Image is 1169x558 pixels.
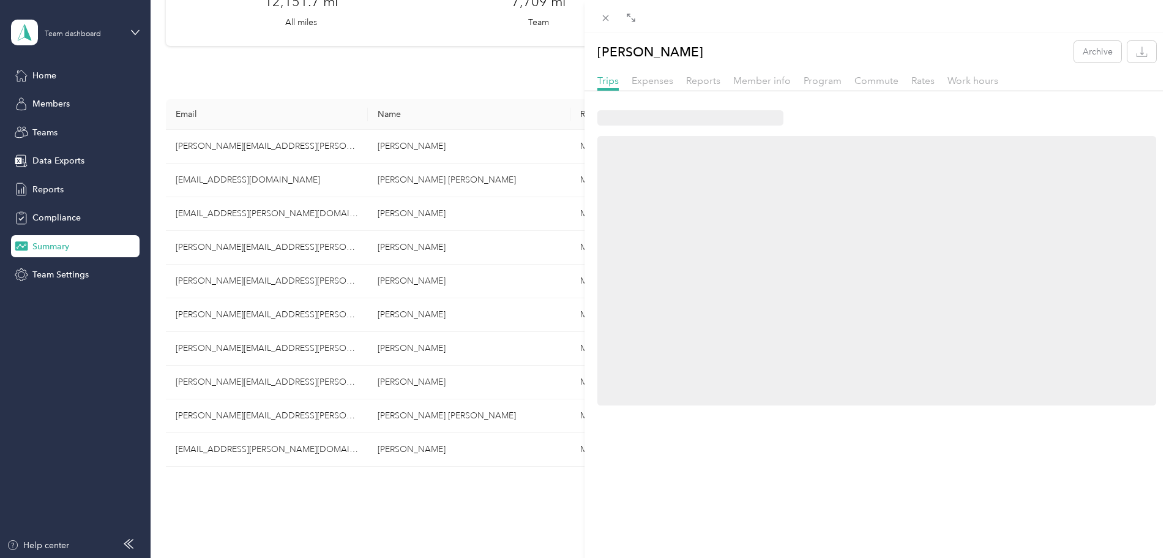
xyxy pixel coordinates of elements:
span: Member info [733,75,791,86]
span: Program [804,75,842,86]
span: Rates [911,75,935,86]
iframe: Everlance-gr Chat Button Frame [1100,489,1169,558]
span: Trips [597,75,619,86]
p: [PERSON_NAME] [597,41,703,62]
span: Commute [854,75,898,86]
span: Expenses [632,75,673,86]
span: Reports [686,75,720,86]
button: Archive [1074,41,1121,62]
span: Work hours [947,75,998,86]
